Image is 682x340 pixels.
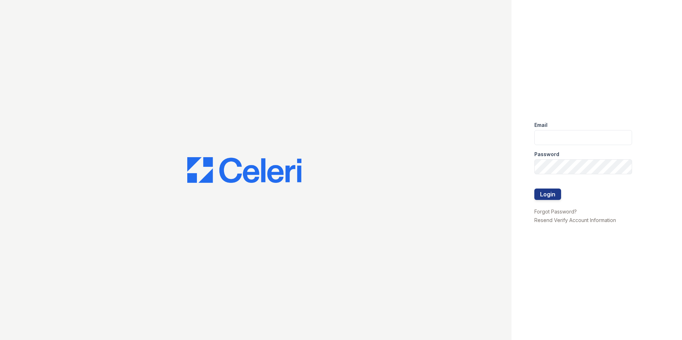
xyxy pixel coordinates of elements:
[534,217,616,223] a: Resend Verify Account Information
[187,157,301,183] img: CE_Logo_Blue-a8612792a0a2168367f1c8372b55b34899dd931a85d93a1a3d3e32e68fde9ad4.png
[534,151,559,158] label: Password
[534,208,577,215] a: Forgot Password?
[534,189,561,200] button: Login
[534,122,548,129] label: Email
